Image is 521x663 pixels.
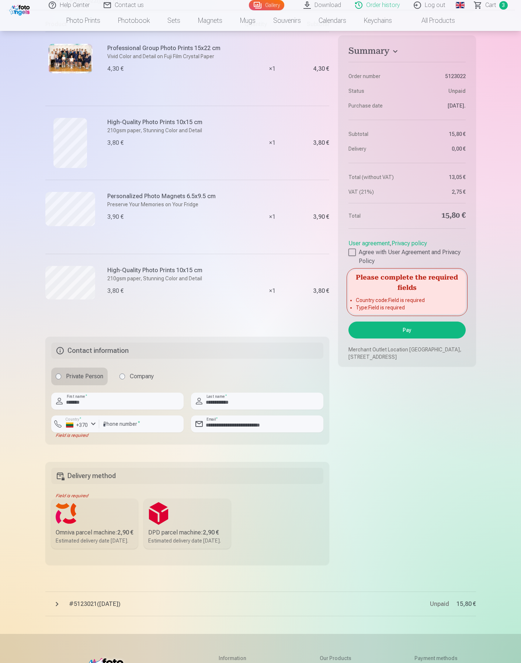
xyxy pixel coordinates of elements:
[348,270,465,294] h5: Please complete the required fields
[411,102,466,109] dd: [DATE].
[107,53,240,60] p: Vivid Color and Detail on Fuji Film Crystal Paper
[51,493,324,499] div: Field is required
[107,266,240,275] h6: High-Quality Photo Prints 10x15 cm
[148,537,226,544] div: Estimated delivery date [DATE].
[107,127,240,134] p: 210gsm paper, Stunning Color and Detail
[51,343,324,359] h5: Contact information
[107,138,124,147] div: 3,80 €
[348,130,403,138] dt: Subtotal
[51,415,99,432] button: Country*+370
[348,102,403,109] dt: Purchase date
[401,10,464,31] a: All products
[51,432,99,438] div: Field is required
[107,201,240,208] p: Preserve Your Memories on Your Fridge
[107,275,240,282] p: 210gsm paper, Stunning Color and Detail
[348,73,403,80] dt: Order number
[117,529,133,536] b: 2,90 €
[244,32,300,106] div: × 1
[313,141,329,145] div: 3,80 €
[244,180,300,254] div: × 1
[348,248,465,266] label: Agree with User Agreement and Privacy Policy
[348,240,390,247] a: User agreement
[485,1,496,10] span: Сart
[244,106,300,180] div: × 1
[414,655,458,662] h5: Payment methods
[348,322,465,338] button: Pay
[348,188,403,196] dt: VAT (21%)
[430,600,449,607] span: Unpaid
[107,118,240,127] h6: High-Quality Photo Prints 10x15 cm
[448,87,466,95] span: Unpaid
[107,213,124,221] div: 3,90 €
[411,173,466,181] dd: 13,05 €
[63,417,84,422] label: Country
[219,655,256,662] h5: Information
[115,368,158,385] label: Company
[499,1,508,10] span: 3
[107,287,124,295] div: 3,80 €
[148,528,226,537] div: DPD parcel machine :
[348,211,403,221] dt: Total
[56,528,134,537] div: Omniva parcel machine :
[58,10,109,31] a: Photo prints
[9,3,32,15] img: /fa2
[348,173,403,181] dt: Total (without VAT)
[411,130,466,138] dd: 15,80 €
[109,10,159,31] a: Photobook
[411,145,466,152] dd: 0,00 €
[231,10,264,31] a: Mugs
[66,421,88,429] div: +370
[244,254,300,328] div: × 1
[355,10,401,31] a: Keychains
[348,346,465,361] p: Merchant Outlet Location [GEOGRAPHIC_DATA], [STREET_ADDRESS]
[264,10,310,31] a: Souvenirs
[348,87,403,95] dt: Status
[56,373,62,379] input: Private Person
[189,10,231,31] a: Magnets
[348,46,465,59] button: Summary
[69,600,430,608] span: # 5123021 ( [DATE] )
[313,215,329,219] div: 3,90 €
[107,192,240,201] h6: Personalized Photo Magnets 6.5x9.5 cm
[159,10,189,31] a: Sets
[348,145,403,152] dt: Delivery
[320,655,351,662] h5: Our products
[203,529,219,536] b: 2,90 €
[119,373,125,379] input: Company
[107,44,240,53] h6: Professional Group Photo Prints 15x22 cm
[356,297,458,304] li: Country code : Field is required
[313,289,329,293] div: 3,80 €
[56,537,134,544] div: Estimated delivery date [DATE].
[411,188,466,196] dd: 2,75 €
[411,211,466,221] dd: 15,80 €
[310,10,355,31] a: Calendars
[348,236,465,266] div: ,
[456,600,476,608] span: 15,80 €
[356,304,458,311] li: Type : Field is required
[107,64,124,73] div: 4,30 €
[411,73,466,80] dd: 5123022
[313,67,329,71] div: 4,30 €
[51,468,324,484] h5: Delivery method
[45,592,476,616] button: #5123021([DATE])Unpaid15,80 €
[392,240,427,247] a: Privacy policy
[51,368,108,385] label: Private Person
